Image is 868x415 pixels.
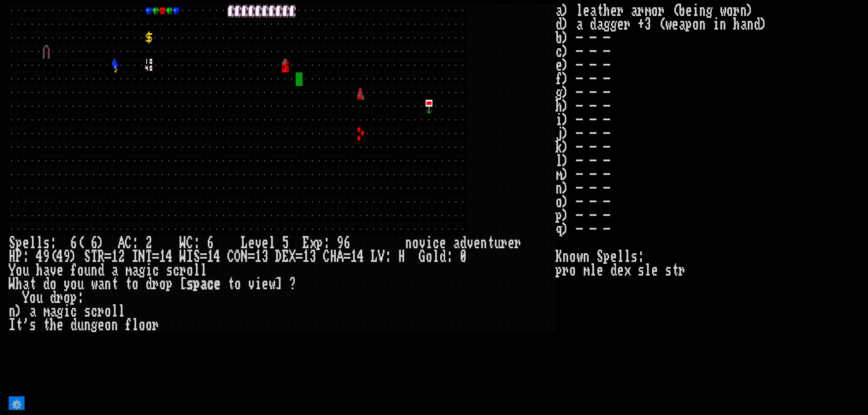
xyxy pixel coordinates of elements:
div: 1 [159,250,166,264]
div: l [193,264,200,277]
div: : [193,236,200,250]
div: 1 [350,250,357,264]
div: 6 [91,236,98,250]
div: W [180,236,186,250]
div: o [139,318,145,332]
div: = [296,250,303,264]
div: I [132,250,139,264]
div: ) [70,250,77,264]
div: 6 [207,236,214,250]
div: d [439,250,446,264]
div: A [118,236,125,250]
div: e [439,236,446,250]
div: G [419,250,426,264]
div: A [337,250,344,264]
div: v [248,277,255,291]
div: 2 [145,236,152,250]
div: R [98,250,104,264]
div: e [473,236,480,250]
div: o [50,277,56,291]
div: n [111,318,118,332]
div: u [84,264,91,277]
div: i [145,264,152,277]
div: l [432,250,439,264]
div: e [262,277,268,291]
div: o [159,277,166,291]
div: 4 [56,250,63,264]
div: 2 [118,250,125,264]
div: S [193,250,200,264]
div: N [139,250,145,264]
div: p [15,236,22,250]
div: o [412,236,419,250]
div: e [262,236,268,250]
div: = [248,250,255,264]
div: = [104,250,111,264]
div: l [118,305,125,318]
div: c [91,305,98,318]
div: r [501,236,508,250]
div: N [241,250,248,264]
div: 6 [70,236,77,250]
div: l [29,236,36,250]
div: 5 [282,236,289,250]
div: : [132,236,139,250]
div: 1 [207,250,214,264]
div: s [186,277,193,291]
div: : [385,250,391,264]
div: 4 [166,250,173,264]
div: t [43,318,50,332]
div: l [36,236,43,250]
div: i [426,236,432,250]
div: o [145,318,152,332]
div: g [91,318,98,332]
div: a [200,277,207,291]
div: v [50,264,56,277]
div: 9 [43,250,50,264]
div: ? [289,277,296,291]
div: m [43,305,50,318]
div: T [145,250,152,264]
div: 4 [214,250,221,264]
div: d [50,291,56,305]
div: : [446,250,453,264]
div: : [50,236,56,250]
div: n [84,318,91,332]
div: c [432,236,439,250]
div: f [70,264,77,277]
div: C [186,236,193,250]
div: a [453,236,460,250]
div: Y [22,291,29,305]
div: r [180,264,186,277]
div: : [323,236,330,250]
stats: a) leather armor (being worn) d) a dagger +3 (weapon in hand) b) - - - c) - - - e) - - - f) - - -... [555,4,859,394]
div: e [22,236,29,250]
div: p [166,277,173,291]
div: v [467,236,473,250]
div: 1 [111,250,118,264]
div: l [132,318,139,332]
div: t [15,318,22,332]
div: n [104,277,111,291]
div: e [98,318,104,332]
div: e [248,236,255,250]
div: o [77,264,84,277]
div: g [139,264,145,277]
div: d [70,318,77,332]
div: = [152,250,159,264]
div: 0 [460,250,467,264]
div: o [29,291,36,305]
div: e [56,318,63,332]
div: t [29,277,36,291]
div: p [316,236,323,250]
div: o [63,291,70,305]
div: a [111,264,118,277]
div: S [9,236,15,250]
div: V [378,250,385,264]
div: s [29,318,36,332]
div: f [125,318,132,332]
div: E [282,250,289,264]
div: u [22,264,29,277]
div: X [289,250,296,264]
div: ' [22,318,29,332]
